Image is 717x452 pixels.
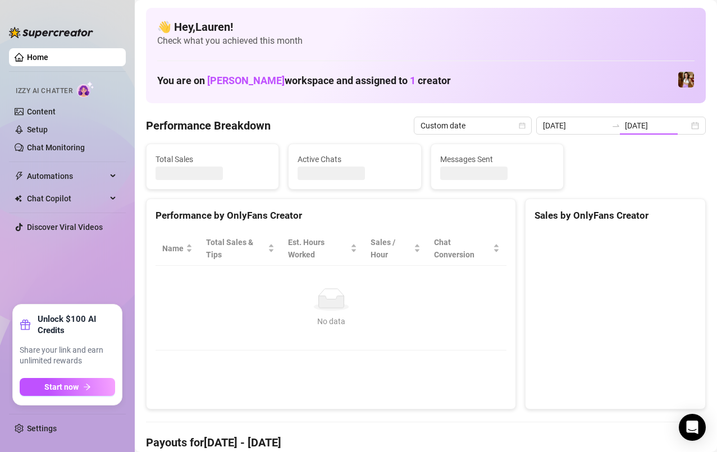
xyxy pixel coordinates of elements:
span: to [611,121,620,130]
input: Start date [543,119,607,132]
a: Content [27,107,56,116]
span: [PERSON_NAME] [207,75,285,86]
a: Discover Viral Videos [27,223,103,232]
span: Total Sales & Tips [206,236,266,261]
span: Sales / Hour [371,236,412,261]
span: Automations [27,167,107,185]
h1: You are on workspace and assigned to creator [157,75,451,87]
span: Total Sales [156,153,270,165]
button: Start nowarrow-right [20,378,115,396]
span: calendar [519,122,526,129]
div: Est. Hours Worked [288,236,349,261]
div: Open Intercom Messenger [679,414,706,441]
span: thunderbolt [15,172,24,181]
a: Home [27,53,48,62]
a: Setup [27,125,48,134]
img: Chat Copilot [15,195,22,202]
h4: Payouts for [DATE] - [DATE] [146,435,706,450]
a: Settings [27,424,57,433]
div: Sales by OnlyFans Creator [535,208,696,223]
span: Izzy AI Chatter [16,86,72,96]
th: Chat Conversion [427,232,506,266]
strong: Unlock $100 AI Credits [38,313,115,336]
span: gift [20,319,31,330]
span: Check what you achieved this month [157,35,695,47]
span: Share your link and earn unlimited rewards [20,345,115,367]
span: arrow-right [83,383,91,391]
h4: Performance Breakdown [146,118,271,133]
th: Sales / Hour [364,232,427,266]
img: Elena [678,72,694,87]
h4: 👋 Hey, Lauren ! [157,19,695,35]
span: Chat Copilot [27,190,107,207]
div: Performance by OnlyFans Creator [156,208,506,223]
img: AI Chatter [77,81,94,98]
input: End date [625,119,689,132]
img: logo-BBDzfeDw.svg [9,27,93,38]
a: Chat Monitoring [27,143,85,152]
span: swap-right [611,121,620,130]
span: Name [162,242,184,255]
th: Total Sales & Tips [199,232,281,266]
span: 1 [410,75,415,86]
span: Custom date [421,117,525,134]
th: Name [156,232,199,266]
div: No data [167,315,495,328]
span: Start now [44,382,79,391]
span: Chat Conversion [434,236,491,261]
span: Messages Sent [440,153,554,165]
span: Active Chats [298,153,412,165]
